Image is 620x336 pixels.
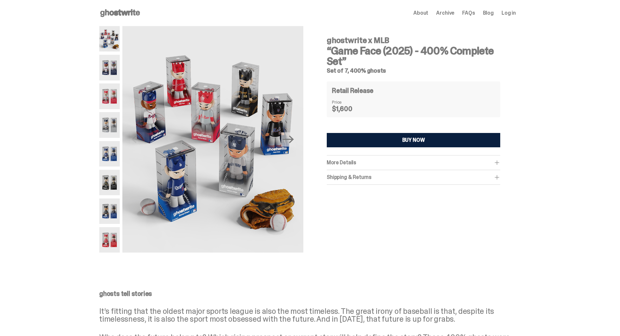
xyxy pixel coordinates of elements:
img: 01-ghostwrite-mlb-game-face-complete-set.png [122,26,303,253]
span: More Details [327,159,356,166]
h3: “Game Face (2025) - 400% Complete Set” [327,46,500,66]
button: Next [281,132,296,147]
h5: Set of 7, 400% ghosts [327,68,500,74]
div: BUY NOW [402,138,425,143]
a: Log in [502,10,516,16]
a: About [413,10,428,16]
a: FAQs [462,10,475,16]
img: 02-ghostwrite-mlb-game-face-complete-set-ronald-acuna-jr.png [99,55,120,80]
a: Archive [436,10,454,16]
img: 03-ghostwrite-mlb-game-face-complete-set-bryce-harper.png [99,83,120,109]
h4: Retail Release [332,87,373,94]
img: 07-ghostwrite-mlb-game-face-complete-set-juan-soto.png [99,198,120,224]
p: It’s fitting that the oldest major sports league is also the most timeless. The great irony of ba... [99,307,516,323]
img: 08-ghostwrite-mlb-game-face-complete-set-mike-trout.png [99,227,120,253]
dd: $1,600 [332,106,365,112]
a: Blog [483,10,494,16]
h4: ghostwrite x MLB [327,37,500,44]
button: BUY NOW [327,133,500,147]
p: ghosts tell stories [99,290,516,297]
div: Shipping & Returns [327,174,500,181]
img: 01-ghostwrite-mlb-game-face-complete-set.png [99,26,120,51]
dt: Price [332,100,365,104]
img: 04-ghostwrite-mlb-game-face-complete-set-aaron-judge.png [99,112,120,138]
img: 06-ghostwrite-mlb-game-face-complete-set-paul-skenes.png [99,170,120,195]
img: 05-ghostwrite-mlb-game-face-complete-set-shohei-ohtani.png [99,141,120,167]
